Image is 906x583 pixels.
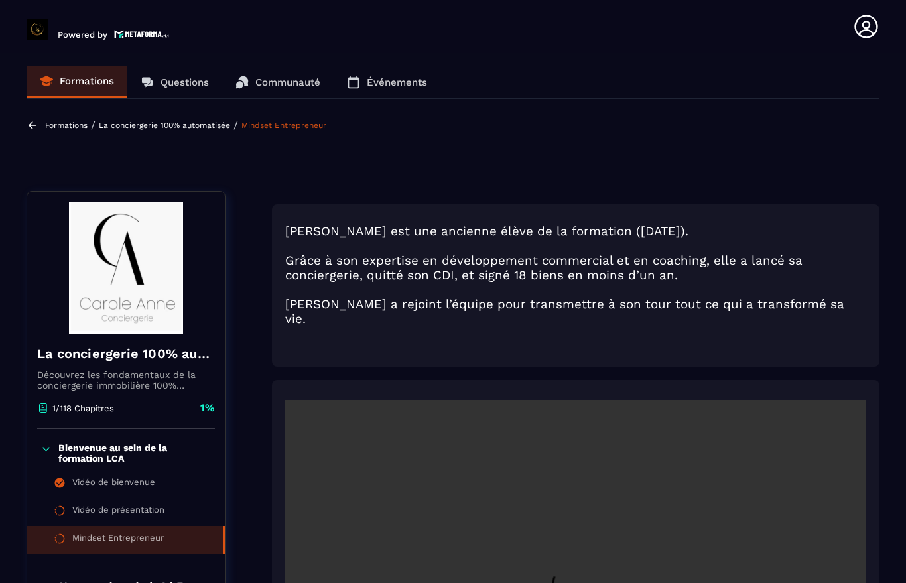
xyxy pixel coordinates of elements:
[161,76,209,88] p: Questions
[99,121,230,130] a: La conciergerie 100% automatisée
[285,224,866,239] h3: [PERSON_NAME] est une ancienne élève de la formation ([DATE]).
[37,369,215,391] p: Découvrez les fondamentaux de la conciergerie immobilière 100% automatisée. Cette formation est c...
[72,533,164,547] div: Mindset Entrepreneur
[27,19,48,40] img: logo-branding
[334,66,440,98] a: Événements
[72,477,155,491] div: Vidéo de bienvenue
[367,76,427,88] p: Événements
[241,121,326,130] a: Mindset Entrepreneur
[52,403,114,413] p: 1/118 Chapitres
[114,29,170,40] img: logo
[37,344,215,363] h4: La conciergerie 100% automatisée
[127,66,222,98] a: Questions
[255,76,320,88] p: Communauté
[222,66,334,98] a: Communauté
[200,401,215,415] p: 1%
[285,297,866,326] h3: [PERSON_NAME] a rejoint l’équipe pour transmettre à son tour tout ce qui a transformé sa vie.
[72,505,164,519] div: Vidéo de présentation
[27,66,127,98] a: Formations
[58,30,107,40] p: Powered by
[60,75,114,87] p: Formations
[58,442,212,464] p: Bienvenue au sein de la formation LCA
[285,253,866,283] h3: Grâce à son expertise en développement commercial et en coaching, elle a lancé sa conciergerie, q...
[37,202,215,334] img: banner
[45,121,88,130] a: Formations
[91,119,96,131] span: /
[233,119,238,131] span: /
